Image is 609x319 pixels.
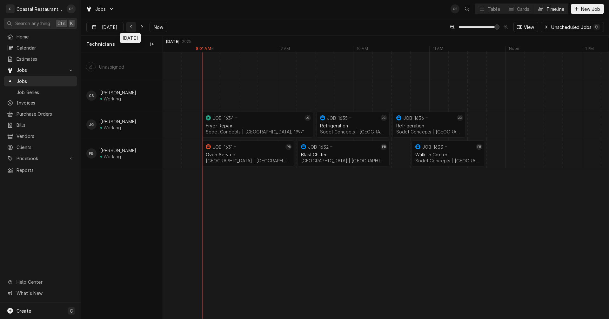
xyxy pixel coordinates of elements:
[580,6,601,12] span: New Job
[196,46,211,51] label: 8:01 AM
[304,115,311,121] div: James Gatton's Avatar
[17,33,74,40] span: Home
[86,119,97,130] div: James Gatton's Avatar
[320,129,386,134] div: Sodel Concepts | [GEOGRAPHIC_DATA], 19971
[301,152,386,157] div: Blast Chiller
[4,54,77,64] a: Estimates
[206,129,310,134] div: Sodel Concepts | [GEOGRAPHIC_DATA], 19971
[277,46,293,53] div: 9 AM
[70,308,73,314] span: C
[17,144,74,151] span: Clients
[4,131,77,141] a: Vendors
[99,64,124,70] div: Unassigned
[541,22,604,32] button: Unscheduled Jobs0
[17,308,31,314] span: Create
[150,22,167,32] button: Now
[104,96,121,101] div: Working
[206,152,291,157] div: Oven Service
[4,76,77,86] a: Jobs
[166,39,179,44] div: [DATE]
[422,144,443,150] div: JOB-1633
[476,144,482,150] div: PB
[4,153,77,164] a: Go to Pricebook
[571,4,604,14] button: New Job
[4,165,77,175] a: Reports
[517,6,530,12] div: Cards
[582,46,597,53] div: 1 PM
[551,24,600,31] div: Unscheduled Jobs
[457,115,463,121] div: James Gatton's Avatar
[17,56,74,62] span: Estimates
[304,115,311,121] div: JG
[100,119,136,124] div: [PERSON_NAME]
[301,158,386,163] div: [GEOGRAPHIC_DATA] | [GEOGRAPHIC_DATA], 19958
[4,288,77,298] a: Go to What's New
[17,89,74,96] span: Job Series
[83,4,117,14] a: Go to Jobs
[6,4,15,13] div: C
[523,24,536,31] span: View
[86,91,97,101] div: CS
[206,158,291,163] div: [GEOGRAPHIC_DATA] | [GEOGRAPHIC_DATA], 19968
[308,144,329,150] div: JOB-1632
[396,123,462,128] div: Refrigeration
[17,133,74,139] span: Vendors
[57,20,66,27] span: Ctrl
[4,31,77,42] a: Home
[396,129,462,134] div: Sodel Concepts | [GEOGRAPHIC_DATA], 19975
[353,46,371,53] div: 10 AM
[67,4,76,13] div: CS
[17,279,73,285] span: Help Center
[451,4,459,13] div: Chris Sockriter's Avatar
[182,39,192,44] div: 2025
[381,144,387,150] div: PB
[546,6,564,12] div: Timeline
[505,46,523,53] div: Noon
[95,6,106,12] span: Jobs
[415,158,481,163] div: Sodel Concepts | [GEOGRAPHIC_DATA], 19971
[488,6,500,12] div: Table
[163,52,609,319] div: normal
[4,142,77,153] a: Clients
[4,43,77,53] a: Calendar
[81,36,163,52] div: Technicians column. SPACE for context menu
[17,6,63,12] div: Coastal Restaurant Repair
[4,277,77,287] a: Go to Help Center
[86,91,97,101] div: Chris Sockriter's Avatar
[17,122,74,128] span: Bills
[457,115,463,121] div: JG
[17,167,74,173] span: Reports
[429,46,446,53] div: 11 AM
[17,99,74,106] span: Invoices
[104,125,121,130] div: Working
[213,115,234,121] div: JOB-1634
[17,111,74,117] span: Purchase Orders
[86,22,124,32] button: [DATE]
[100,90,136,95] div: [PERSON_NAME]
[104,154,121,159] div: Working
[67,4,76,13] div: Chris Sockriter's Avatar
[462,4,472,14] button: Open search
[70,20,73,27] span: K
[595,24,599,30] div: 0
[86,119,97,130] div: JG
[451,4,459,13] div: CS
[15,20,50,27] span: Search anything
[17,67,64,73] span: Jobs
[100,148,136,153] div: [PERSON_NAME]
[17,78,74,85] span: Jobs
[213,144,232,150] div: JOB-1631
[86,148,97,159] div: PB
[4,98,77,108] a: Invoices
[4,109,77,119] a: Purchase Orders
[152,24,164,31] span: Now
[320,123,386,128] div: Refrigeration
[285,144,292,150] div: Phill Blush's Avatar
[206,123,310,128] div: Fryer Repair
[513,22,539,32] button: View
[4,120,77,130] a: Bills
[17,44,74,51] span: Calendar
[17,290,73,296] span: What's New
[120,33,141,43] div: [DATE]
[285,144,292,150] div: PB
